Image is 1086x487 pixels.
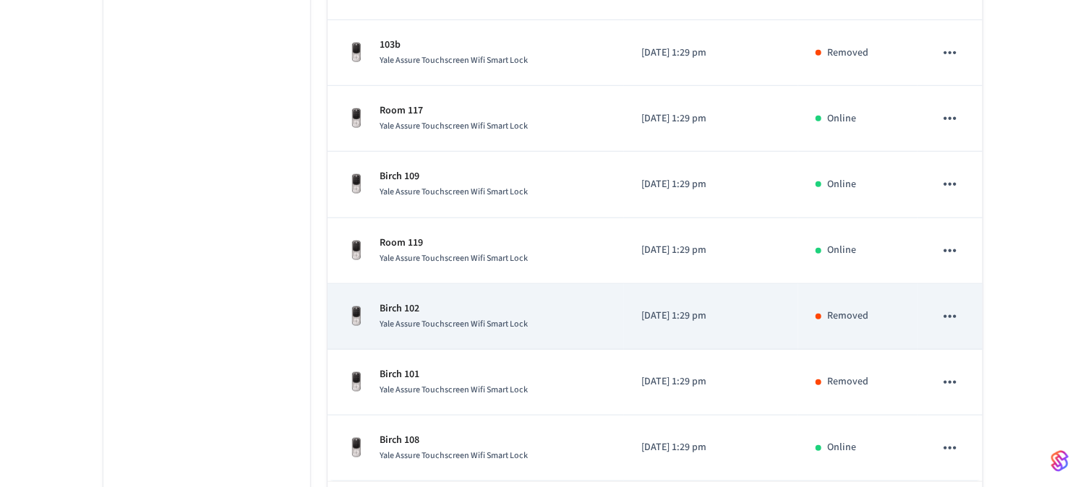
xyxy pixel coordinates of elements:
p: Online [827,177,856,192]
img: Yale Assure Touchscreen Wifi Smart Lock, Satin Nickel, Front [345,436,368,460]
img: Yale Assure Touchscreen Wifi Smart Lock, Satin Nickel, Front [345,371,368,394]
img: Yale Assure Touchscreen Wifi Smart Lock, Satin Nickel, Front [345,107,368,130]
p: Online [827,243,856,258]
img: Yale Assure Touchscreen Wifi Smart Lock, Satin Nickel, Front [345,239,368,262]
p: [DATE] 1:29 pm [641,374,781,389]
p: Birch 101 [380,367,528,382]
p: Removed [827,309,868,324]
p: Removed [827,46,868,61]
span: Yale Assure Touchscreen Wifi Smart Lock [380,449,528,462]
p: Online [827,111,856,126]
p: [DATE] 1:29 pm [641,309,781,324]
img: Yale Assure Touchscreen Wifi Smart Lock, Satin Nickel, Front [345,305,368,328]
span: Yale Assure Touchscreen Wifi Smart Lock [380,54,528,66]
span: Yale Assure Touchscreen Wifi Smart Lock [380,120,528,132]
img: SeamLogoGradient.69752ec5.svg [1051,449,1069,473]
p: [DATE] 1:29 pm [641,177,781,192]
span: Yale Assure Touchscreen Wifi Smart Lock [380,318,528,330]
p: Room 119 [380,236,528,251]
p: Birch 108 [380,433,528,448]
p: [DATE] 1:29 pm [641,111,781,126]
p: [DATE] 1:29 pm [641,46,781,61]
p: Room 117 [380,103,528,118]
img: Yale Assure Touchscreen Wifi Smart Lock, Satin Nickel, Front [345,173,368,196]
p: Birch 102 [380,301,528,316]
p: [DATE] 1:29 pm [641,243,781,258]
p: Online [827,440,856,455]
p: 103b [380,38,528,53]
p: Removed [827,374,868,389]
img: Yale Assure Touchscreen Wifi Smart Lock, Satin Nickel, Front [345,41,368,64]
p: Birch 109 [380,169,528,184]
span: Yale Assure Touchscreen Wifi Smart Lock [380,186,528,198]
p: [DATE] 1:29 pm [641,440,781,455]
span: Yale Assure Touchscreen Wifi Smart Lock [380,384,528,396]
span: Yale Assure Touchscreen Wifi Smart Lock [380,252,528,264]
